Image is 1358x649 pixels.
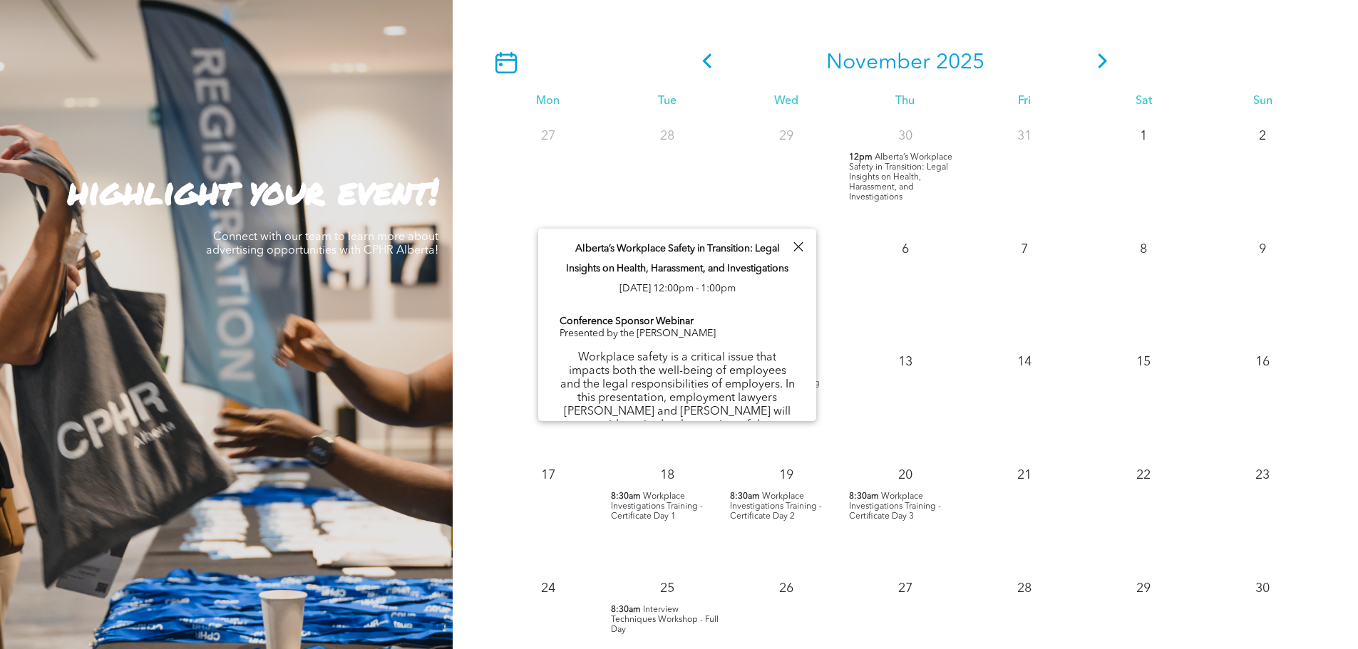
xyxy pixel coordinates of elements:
[206,232,438,256] span: Connect with our team to learn more about advertising opportunities with CPHR Alberta!
[1131,462,1156,488] p: 22
[1084,95,1203,108] div: Sat
[1012,349,1037,375] p: 14
[1250,123,1275,149] p: 2
[611,606,719,634] span: Interview Techniques Workshop - Full Day
[1012,123,1037,149] p: 31
[654,576,680,601] p: 25
[849,492,941,521] span: Workplace Investigations Training - Certificate Day 3
[68,165,438,216] strong: highlight your event!
[566,244,788,274] span: Alberta’s Workplace Safety in Transition: Legal Insights on Health, Harassment, and Investigations
[1131,576,1156,601] p: 29
[1250,237,1275,262] p: 9
[1250,349,1275,375] p: 16
[654,462,680,488] p: 18
[535,349,561,375] p: 10
[893,462,918,488] p: 20
[611,605,641,615] span: 8:30am
[1012,462,1037,488] p: 21
[611,492,703,521] span: Workplace Investigations Training - Certificate Day 1
[730,492,822,521] span: Workplace Investigations Training - Certificate Day 2
[654,123,680,149] p: 28
[965,95,1084,108] div: Fri
[893,349,918,375] p: 13
[1131,123,1156,149] p: 1
[773,576,799,601] p: 26
[560,351,795,514] p: Workplace safety is a critical issue that impacts both the well-being of employees and the legal ...
[607,95,726,108] div: Tue
[488,95,607,108] div: Mon
[893,123,918,149] p: 30
[1012,576,1037,601] p: 28
[535,576,561,601] p: 24
[1131,237,1156,262] p: 8
[773,123,799,149] p: 29
[849,153,952,202] span: Alberta’s Workplace Safety in Transition: Legal Insights on Health, Harassment, and Investigations
[849,492,879,502] span: 8:30am
[726,95,845,108] div: Wed
[535,237,561,262] p: 3
[773,462,799,488] p: 19
[730,492,760,502] span: 8:30am
[893,576,918,601] p: 27
[535,462,561,488] p: 17
[619,284,736,294] span: [DATE] 12:00pm - 1:00pm
[1131,349,1156,375] p: 15
[826,52,930,73] span: November
[893,237,918,262] p: 6
[1250,576,1275,601] p: 30
[936,52,984,73] span: 2025
[535,123,561,149] p: 27
[845,95,965,108] div: Thu
[560,316,694,326] b: Conference Sponsor Webinar
[1203,95,1322,108] div: Sun
[611,492,641,502] span: 8:30am
[1012,237,1037,262] p: 7
[849,152,873,162] span: 12pm
[1250,462,1275,488] p: 23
